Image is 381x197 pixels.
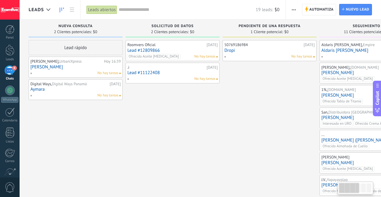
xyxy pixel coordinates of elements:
[304,42,315,47] div: [DATE]
[30,59,102,64] div: [PERSON_NAME],
[32,24,120,29] div: Nueva consulta
[104,59,121,64] div: Hoy 16:39
[321,121,353,127] span: Interesado en URO
[321,99,363,104] span: Ofrecido Tabla de Titanio
[127,42,205,47] div: Roomvers Oficial
[289,4,298,15] button: Más
[1,140,19,144] div: Listas
[151,24,194,28] span: Solicitud de datos
[353,24,380,28] span: Seguimiento
[309,4,334,15] span: Automatiza
[1,97,18,103] div: WhatsApp
[29,40,123,55] div: Lead rápido
[302,4,336,15] a: Automatiza
[110,82,121,86] div: [DATE]
[52,81,87,86] span: Digital Ways Panamá
[29,7,44,13] span: Leads
[119,95,121,96] span: No hay nada asignado
[339,4,372,15] a: Nuevo lead
[251,30,283,34] span: 1 Cliente potencial:
[127,65,205,70] div: .i
[129,24,217,29] div: Solicitud de datos
[321,144,369,149] span: Ofrecido Almohada de Cuello
[190,30,194,34] span: $0
[216,56,218,58] span: No hay nada asignado
[350,65,379,70] span: [DOMAIN_NAME]
[363,42,375,47] span: Empire
[1,36,19,40] div: Panel
[194,76,215,82] span: No hay tareas
[97,93,118,98] span: No hay tareas
[291,54,312,59] span: No hay tareas
[313,56,315,58] span: No hay nada asignado
[97,70,118,76] span: No hay tareas
[239,24,301,28] span: Pendiente de una respuesta
[119,73,121,74] span: No hay nada asignado
[30,82,108,86] div: Digital Ways,
[275,7,280,13] span: $0
[1,58,19,61] div: Leads
[224,48,315,53] a: Dropi
[127,54,180,59] span: Ofrecido Aceite [MEDICAL_DATA]
[30,87,121,92] a: Aymara
[194,54,215,59] span: No hay tareas
[151,30,189,34] span: 2 Clientes potenciales:
[57,4,67,16] a: Leads
[207,42,218,47] div: [DATE]
[1,159,19,163] div: Correo
[207,65,218,70] div: [DATE]
[226,24,314,29] div: Pendiente de una respuesta
[346,4,369,15] span: Nuevo lead
[58,24,92,28] span: Nueva consulta
[224,42,302,47] div: 50769186984
[327,87,356,92] span: [DOMAIN_NAME]
[321,76,374,82] span: Ofrecido Aceite [MEDICAL_DATA]
[1,119,19,123] div: Calendario
[127,48,218,53] a: Lead #12809866
[127,70,218,75] a: Lead #11122408
[256,7,273,13] span: 19 leads:
[67,4,77,16] a: Lista
[12,66,17,70] span: 4
[321,166,374,172] span: Ofrecido Aceite [MEDICAL_DATA]
[374,91,380,105] span: Copilot
[284,30,289,34] span: $0
[321,189,345,194] span: Ofrecido NAD
[30,64,121,70] a: [PERSON_NAME]
[54,30,92,34] span: 2 Clientes potenciales:
[327,177,348,182] span: Yapayavolao
[1,77,19,81] div: Chats
[93,30,97,34] span: $0
[216,78,218,80] span: No hay nada asignado
[86,5,117,14] div: Leads abiertos
[59,59,82,64] span: UrbaniXpress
